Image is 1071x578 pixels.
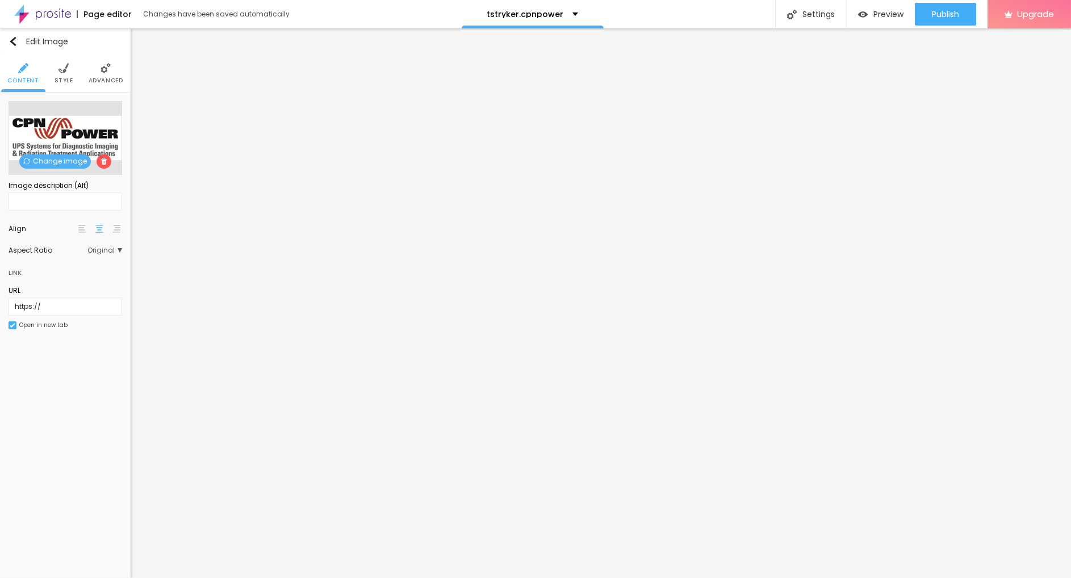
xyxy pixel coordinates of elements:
[78,225,86,233] img: paragraph-left-align.svg
[89,78,123,83] span: Advanced
[7,78,39,83] span: Content
[9,247,87,254] div: Aspect Ratio
[131,28,1071,578] iframe: Editor
[787,10,797,19] img: Icone
[873,10,903,19] span: Preview
[9,37,18,46] img: Icone
[95,225,103,233] img: paragraph-center-align.svg
[915,3,976,26] button: Publish
[487,10,564,18] p: tstryker.cpnpower
[18,63,28,73] img: Icone
[847,3,915,26] button: Preview
[19,322,68,328] div: Open in new tab
[9,266,22,279] div: Link
[77,10,132,18] div: Page editor
[9,225,77,232] div: Align
[9,259,122,280] div: Link
[9,181,122,191] div: Image description (Alt)
[9,37,68,46] div: Edit Image
[858,10,868,19] img: view-1.svg
[55,78,73,83] span: Style
[87,247,122,254] span: Original
[19,154,91,169] span: Change image
[101,63,111,73] img: Icone
[58,63,69,73] img: Icone
[9,286,122,296] div: URL
[112,225,120,233] img: paragraph-right-align.svg
[143,11,290,18] div: Changes have been saved automatically
[10,322,15,328] img: Icone
[1017,9,1054,19] span: Upgrade
[101,158,107,165] img: Icone
[23,158,30,165] img: Icone
[932,10,959,19] span: Publish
